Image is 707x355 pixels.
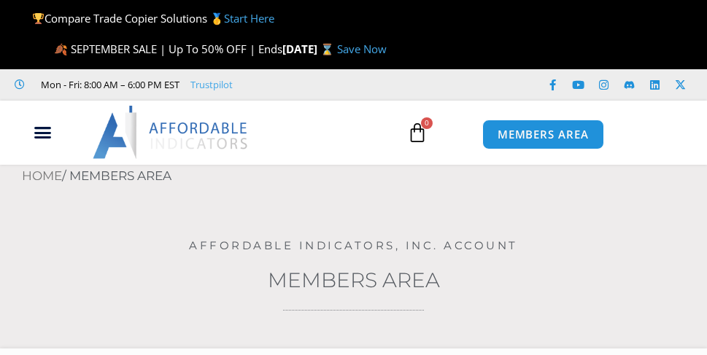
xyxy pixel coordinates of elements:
nav: Breadcrumb [22,165,707,188]
strong: [DATE] ⌛ [282,42,337,56]
img: 🏆 [33,13,44,24]
div: Menu Toggle [8,119,78,147]
img: LogoAI | Affordable Indicators – NinjaTrader [93,106,250,158]
span: Compare Trade Copier Solutions 🥇 [32,11,274,26]
a: 0 [385,112,449,154]
a: Trustpilot [190,76,233,93]
span: MEMBERS AREA [498,129,589,140]
a: Home [22,168,62,183]
a: Save Now [337,42,387,56]
a: Affordable Indicators, Inc. Account [189,238,518,252]
a: MEMBERS AREA [482,120,604,149]
span: Mon - Fri: 8:00 AM – 6:00 PM EST [37,76,179,93]
a: Start Here [224,11,274,26]
a: Members Area [268,268,440,292]
span: 🍂 SEPTEMBER SALE | Up To 50% OFF | Ends [54,42,282,56]
span: 0 [421,117,433,129]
